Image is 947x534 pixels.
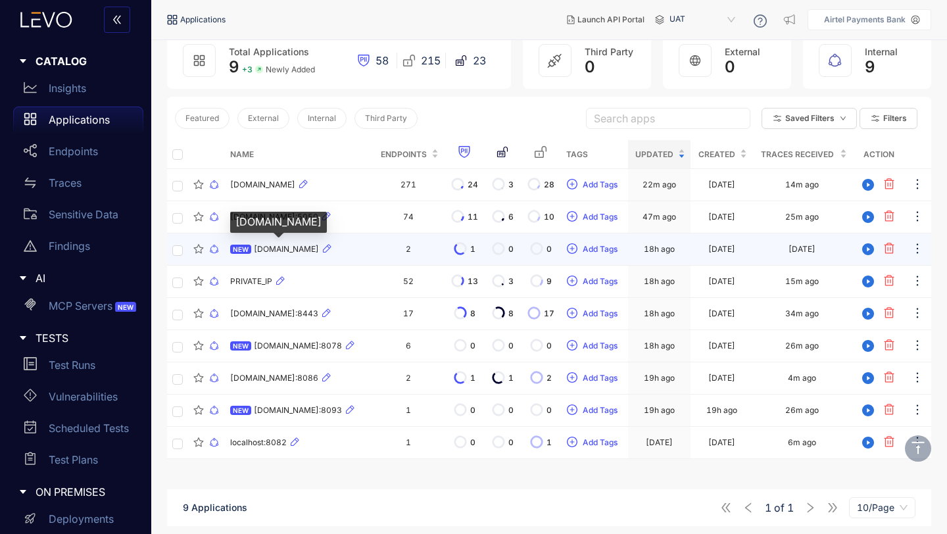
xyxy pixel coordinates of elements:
span: 3 [508,277,514,286]
button: Featured [175,108,230,129]
span: double-left [112,14,122,26]
span: [DOMAIN_NAME]:8078 [254,341,342,351]
a: MCP ServersNEW [13,293,143,324]
span: 13 [468,277,478,286]
div: [DATE] [789,245,815,254]
div: 26m ago [785,406,819,415]
button: ellipsis [910,400,925,421]
button: play-circle [858,303,879,324]
span: play-circle [858,276,878,287]
div: 25m ago [785,212,819,222]
span: caret-right [18,333,28,343]
button: ellipsis [910,271,925,292]
span: Saved Filters [785,114,835,123]
span: of [765,502,794,514]
span: plus-circle [567,404,577,416]
div: [DATE] [708,374,735,383]
p: Deployments [49,513,114,525]
div: 19h ago [706,406,737,415]
span: 0 [725,58,735,76]
div: [DOMAIN_NAME] [230,212,327,233]
p: Endpoints [49,145,98,157]
span: 9 [546,277,552,286]
td: 6 [373,330,444,362]
span: 1 [787,502,794,514]
button: Launch API Portal [556,9,655,30]
span: Internal [308,114,336,123]
div: 26m ago [785,341,819,351]
span: play-circle [858,179,878,191]
span: ellipsis [911,274,924,289]
th: Created [691,140,752,169]
span: 9 [865,58,875,76]
button: play-circle [858,368,879,389]
span: External [248,114,279,123]
span: plus-circle [567,340,577,352]
span: star [193,276,204,287]
span: 3 [508,180,514,189]
button: play-circle [858,271,879,292]
span: 2 [546,374,552,383]
td: 74 [373,201,444,233]
span: star [193,308,204,319]
p: Test Runs [49,359,95,371]
span: 10 [544,212,554,222]
button: plus-circleAdd Tags [566,335,618,356]
span: 1 [546,438,552,447]
div: [DATE] [708,309,735,318]
span: 0 [508,438,514,447]
span: 23 [473,55,486,66]
span: ellipsis [911,306,924,322]
span: swap [24,176,37,189]
span: 0 [546,406,552,415]
div: [DATE] [708,341,735,351]
a: Applications [13,107,143,138]
div: 34m ago [785,309,819,318]
span: play-circle [858,308,878,320]
div: 47m ago [643,212,676,222]
span: [DOMAIN_NAME]:8086 [230,374,318,383]
th: Action [852,140,905,169]
span: 0 [508,406,514,415]
td: 52 [373,266,444,298]
span: 1 [470,245,475,254]
span: 1 [470,374,475,383]
span: Featured [185,114,219,123]
span: vertical-align-top [910,440,926,456]
th: Tags [561,140,628,169]
span: NEW [230,245,251,254]
span: Add Tags [583,245,618,254]
span: star [193,180,204,190]
button: play-circle [858,432,879,453]
span: star [193,212,204,222]
span: plus-circle [567,276,577,287]
p: Airtel Payments Bank [824,15,906,24]
button: Internal [297,108,347,129]
button: ellipsis [910,335,925,356]
div: [DATE] [708,180,735,189]
button: plus-circleAdd Tags [566,239,618,260]
div: [DATE] [646,438,673,447]
span: star [193,437,204,448]
td: 1 [373,395,444,427]
span: plus-circle [567,372,577,384]
th: Endpoints [373,140,444,169]
p: Scheduled Tests [49,422,129,434]
td: 2 [373,233,444,266]
div: 18h ago [644,277,675,286]
span: ellipsis [911,371,924,386]
span: star [193,405,204,416]
span: CATALOG [36,55,133,67]
div: 18h ago [644,245,675,254]
button: Filters [860,108,917,129]
span: 6 [508,212,514,222]
span: Add Tags [583,341,618,351]
p: Findings [49,240,90,252]
p: Insights [49,82,86,94]
button: play-circle [858,206,879,228]
span: caret-right [18,57,28,66]
button: External [237,108,289,129]
span: 28 [544,180,554,189]
a: Vulnerabilities [13,383,143,415]
td: 1 [373,427,444,459]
